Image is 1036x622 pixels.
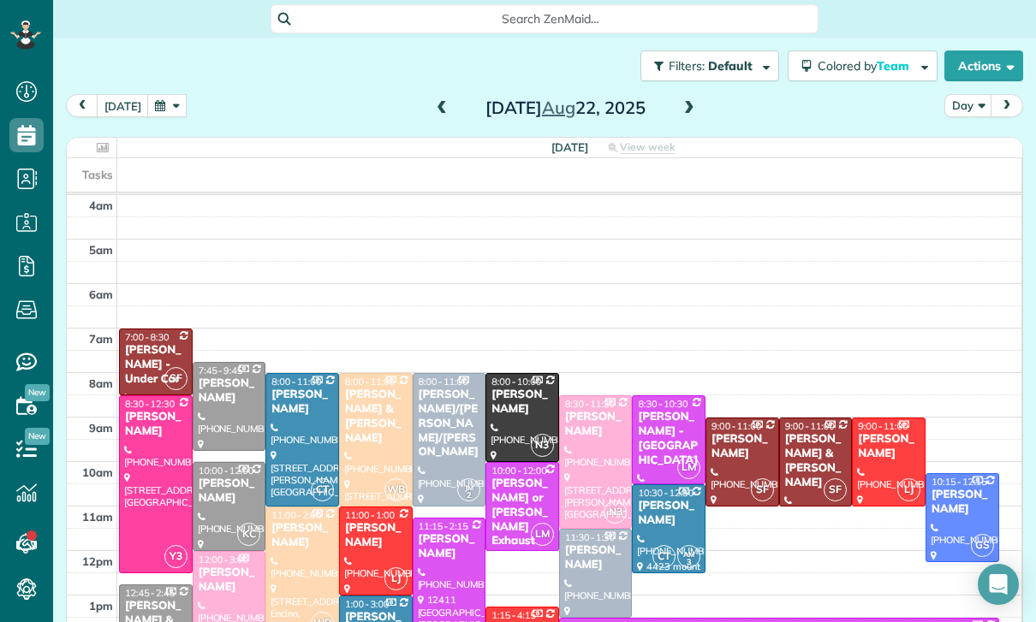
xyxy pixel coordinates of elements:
[199,465,254,477] span: 10:00 - 12:00
[669,58,705,74] span: Filters:
[345,376,395,388] span: 8:00 - 11:00
[991,94,1023,117] button: next
[199,364,243,376] span: 7:45 - 9:45
[418,532,481,561] div: [PERSON_NAME]
[637,410,700,468] div: [PERSON_NAME] - [GEOGRAPHIC_DATA]
[712,420,761,432] span: 9:00 - 11:00
[271,521,334,550] div: [PERSON_NAME]
[97,94,149,117] button: [DATE]
[345,509,395,521] span: 11:00 - 1:00
[564,410,628,439] div: [PERSON_NAME]
[25,384,50,401] span: New
[751,478,774,501] span: SF
[419,520,468,532] span: 11:15 - 2:15
[604,501,627,524] span: N3
[858,420,908,432] span: 9:00 - 11:00
[711,432,774,461] div: [PERSON_NAME]
[565,531,615,543] span: 11:30 - 1:30
[978,564,1019,605] div: Open Intercom Messenger
[89,376,113,390] span: 8am
[125,587,175,599] span: 12:45 - 2:45
[82,168,113,181] span: Tasks
[491,376,541,388] span: 8:00 - 10:00
[198,566,261,595] div: [PERSON_NAME]
[931,488,994,517] div: [PERSON_NAME]
[271,509,321,521] span: 11:00 - 2:00
[932,476,987,488] span: 10:15 - 12:15
[677,456,700,479] span: LM
[638,398,688,410] span: 8:30 - 10:30
[784,432,848,490] div: [PERSON_NAME] & [PERSON_NAME]
[824,478,847,501] span: SF
[419,376,468,388] span: 8:00 - 11:00
[542,97,575,118] span: Aug
[632,50,779,81] a: Filters: Default
[125,398,175,410] span: 8:30 - 12:30
[89,198,113,212] span: 4am
[82,510,113,524] span: 11am
[89,332,113,346] span: 7am
[551,140,588,154] span: [DATE]
[788,50,938,81] button: Colored byTeam
[564,543,628,572] div: [PERSON_NAME]
[125,331,170,343] span: 7:00 - 8:30
[458,488,479,504] small: 2
[491,477,554,563] div: [PERSON_NAME] or [PERSON_NAME] Exhaust Service Inc,
[857,432,920,461] div: [PERSON_NAME]
[66,94,98,117] button: prev
[199,554,248,566] span: 12:00 - 3:00
[465,483,473,492] span: JM
[678,554,700,571] small: 3
[25,428,50,445] span: New
[944,94,992,117] button: Day
[491,388,554,417] div: [PERSON_NAME]
[491,465,547,477] span: 10:00 - 12:00
[271,376,321,388] span: 8:00 - 11:00
[164,367,188,390] span: SF
[458,98,672,117] h2: [DATE] 22, 2025
[944,50,1023,81] button: Actions
[237,523,260,546] span: KC
[384,478,408,501] span: WB
[897,478,920,501] span: LJ
[565,398,615,410] span: 8:30 - 11:30
[638,487,694,499] span: 10:30 - 12:30
[124,343,188,387] div: [PERSON_NAME] - Under Car
[384,567,408,590] span: LJ
[683,549,694,559] span: AM
[89,287,113,301] span: 6am
[708,58,753,74] span: Default
[818,58,915,74] span: Colored by
[164,545,188,568] span: Y3
[344,521,408,550] div: [PERSON_NAME]
[82,465,113,479] span: 10am
[531,523,554,546] span: LM
[82,554,113,568] span: 12pm
[124,410,188,439] div: [PERSON_NAME]
[344,388,408,446] div: [PERSON_NAME] & [PERSON_NAME]
[637,499,700,528] div: [PERSON_NAME]
[198,477,261,506] div: [PERSON_NAME]
[491,609,536,621] span: 1:15 - 4:15
[785,420,835,432] span: 9:00 - 11:00
[971,534,994,557] span: GS
[418,388,481,459] div: [PERSON_NAME]/[PERSON_NAME]/[PERSON_NAME]
[89,421,113,435] span: 9am
[311,478,334,501] span: CT
[877,58,912,74] span: Team
[345,598,390,610] span: 1:00 - 3:00
[271,388,334,417] div: [PERSON_NAME]
[620,140,675,154] span: View week
[652,545,676,568] span: CT
[531,434,554,457] span: N3
[89,243,113,257] span: 5am
[89,599,113,613] span: 1pm
[640,50,779,81] button: Filters: Default
[198,376,261,406] div: [PERSON_NAME]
